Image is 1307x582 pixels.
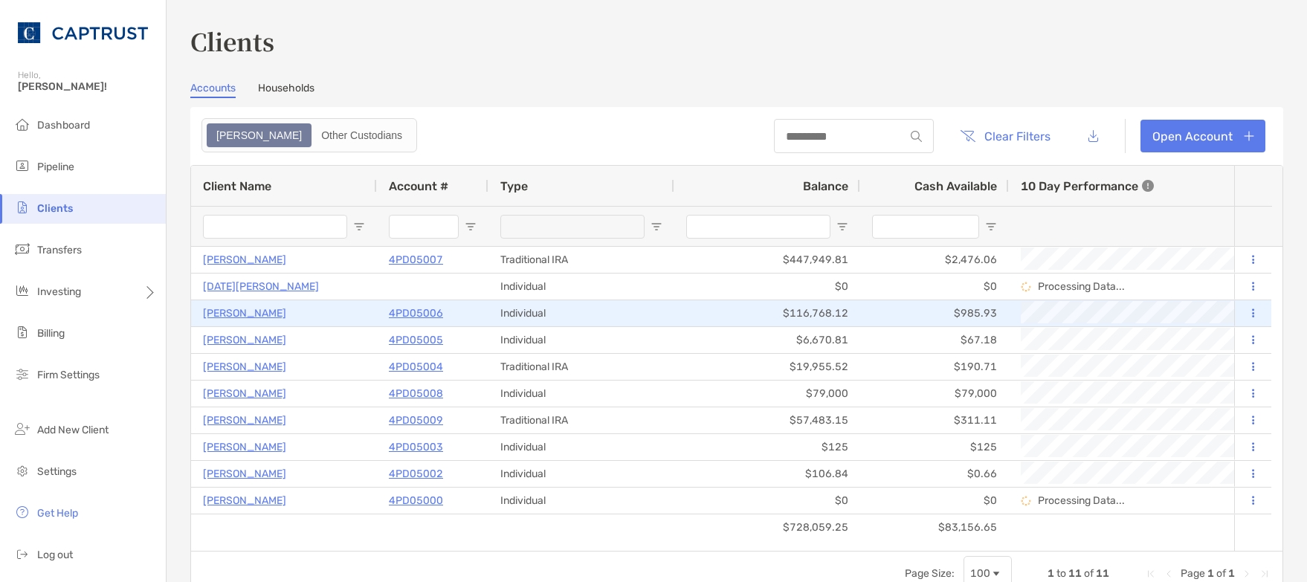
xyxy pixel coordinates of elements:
[860,274,1009,300] div: $0
[651,221,662,233] button: Open Filter Menu
[13,198,31,216] img: clients icon
[208,125,310,146] div: Zoe
[389,358,443,376] a: 4PD05004
[313,125,410,146] div: Other Custodians
[37,507,78,520] span: Get Help
[674,274,860,300] div: $0
[860,434,1009,460] div: $125
[203,331,286,349] a: [PERSON_NAME]
[1259,568,1271,580] div: Last Page
[389,411,443,430] a: 4PD05009
[13,545,31,563] img: logout icon
[1140,120,1265,152] a: Open Account
[1038,494,1125,507] p: Processing Data...
[203,358,286,376] a: [PERSON_NAME]
[203,411,286,430] a: [PERSON_NAME]
[203,250,286,269] p: [PERSON_NAME]
[488,327,674,353] div: Individual
[37,119,90,132] span: Dashboard
[37,424,109,436] span: Add New Client
[389,179,448,193] span: Account #
[203,465,286,483] a: [PERSON_NAME]
[389,304,443,323] a: 4PD05006
[674,247,860,273] div: $447,949.81
[860,247,1009,273] div: $2,476.06
[905,567,955,580] div: Page Size:
[836,221,848,233] button: Open Filter Menu
[488,381,674,407] div: Individual
[674,354,860,380] div: $19,955.52
[37,161,74,173] span: Pipeline
[1163,568,1175,580] div: Previous Page
[488,354,674,380] div: Traditional IRA
[389,331,443,349] a: 4PD05005
[872,215,979,239] input: Cash Available Filter Input
[1228,567,1235,580] span: 1
[201,118,417,152] div: segmented control
[203,384,286,403] p: [PERSON_NAME]
[37,327,65,340] span: Billing
[37,285,81,298] span: Investing
[203,277,319,296] p: [DATE][PERSON_NAME]
[37,369,100,381] span: Firm Settings
[1038,280,1125,293] p: Processing Data...
[13,420,31,438] img: add_new_client icon
[18,6,148,59] img: CAPTRUST Logo
[488,300,674,326] div: Individual
[860,354,1009,380] div: $190.71
[860,514,1009,540] div: $83,156.65
[389,250,443,269] p: 4PD05007
[18,80,157,93] span: [PERSON_NAME]!
[203,179,271,193] span: Client Name
[674,327,860,353] div: $6,670.81
[1181,567,1205,580] span: Page
[500,179,528,193] span: Type
[13,157,31,175] img: pipeline icon
[1207,567,1214,580] span: 1
[911,131,922,142] img: input icon
[37,465,77,478] span: Settings
[1084,567,1094,580] span: of
[13,365,31,383] img: firm-settings icon
[803,179,848,193] span: Balance
[488,461,674,487] div: Individual
[465,221,477,233] button: Open Filter Menu
[860,461,1009,487] div: $0.66
[674,488,860,514] div: $0
[488,247,674,273] div: Traditional IRA
[389,438,443,456] p: 4PD05003
[949,120,1062,152] button: Clear Filters
[674,407,860,433] div: $57,483.15
[37,202,73,215] span: Clients
[13,462,31,479] img: settings icon
[1021,496,1031,506] img: Processing Data icon
[258,82,314,98] a: Households
[1021,282,1031,292] img: Processing Data icon
[203,491,286,510] a: [PERSON_NAME]
[203,438,286,456] a: [PERSON_NAME]
[389,384,443,403] a: 4PD05008
[674,434,860,460] div: $125
[13,503,31,521] img: get-help icon
[674,461,860,487] div: $106.84
[203,304,286,323] a: [PERSON_NAME]
[1145,568,1157,580] div: First Page
[389,491,443,510] a: 4PD05000
[203,215,347,239] input: Client Name Filter Input
[1096,567,1109,580] span: 11
[389,465,443,483] a: 4PD05002
[13,240,31,258] img: transfers icon
[674,381,860,407] div: $79,000
[488,434,674,460] div: Individual
[860,381,1009,407] div: $79,000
